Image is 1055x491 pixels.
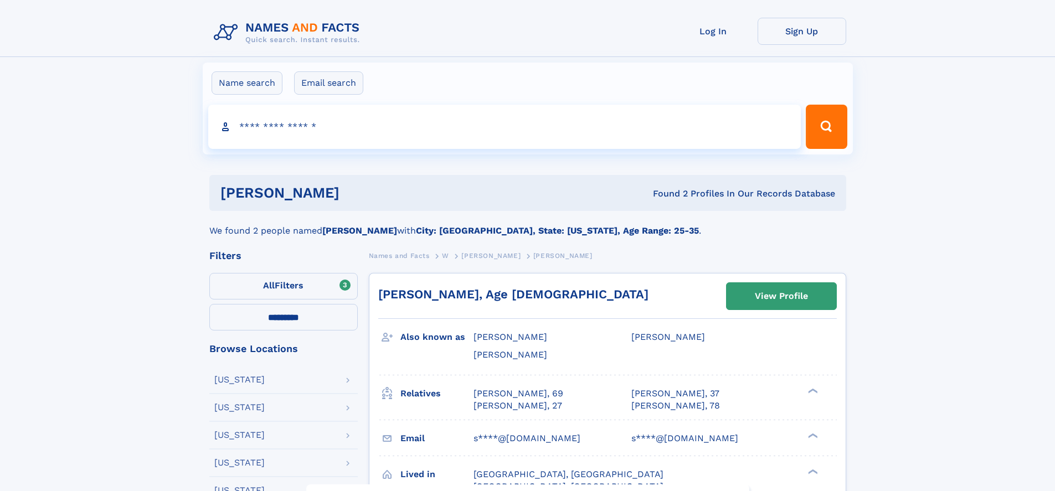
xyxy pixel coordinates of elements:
span: [PERSON_NAME] [533,252,593,260]
label: Filters [209,273,358,299]
span: [GEOGRAPHIC_DATA], [GEOGRAPHIC_DATA] [474,469,663,479]
input: search input [208,105,801,149]
a: W [442,249,449,262]
div: We found 2 people named with . [209,211,846,237]
div: [US_STATE] [214,431,265,440]
h3: Lived in [400,465,474,484]
a: Sign Up [758,18,846,45]
div: ❯ [805,468,819,475]
div: Found 2 Profiles In Our Records Database [496,188,835,200]
a: [PERSON_NAME], 78 [631,400,720,412]
span: [PERSON_NAME] [631,332,705,342]
label: Name search [212,71,282,95]
div: Browse Locations [209,344,358,354]
a: [PERSON_NAME], 69 [474,387,563,400]
img: Logo Names and Facts [209,18,369,48]
div: ❯ [805,432,819,439]
a: [PERSON_NAME], 27 [474,400,562,412]
div: [US_STATE] [214,403,265,412]
h3: Relatives [400,384,474,403]
a: View Profile [727,283,836,309]
button: Search Button [806,105,847,149]
span: [PERSON_NAME] [474,332,547,342]
h3: Also known as [400,328,474,347]
div: [US_STATE] [214,458,265,467]
span: [PERSON_NAME] [474,349,547,360]
a: [PERSON_NAME] [461,249,521,262]
div: View Profile [755,283,808,309]
div: Filters [209,251,358,261]
span: All [263,280,275,291]
div: [US_STATE] [214,375,265,384]
b: City: [GEOGRAPHIC_DATA], State: [US_STATE], Age Range: 25-35 [416,225,699,236]
a: Names and Facts [369,249,430,262]
span: W [442,252,449,260]
label: Email search [294,71,363,95]
div: ❯ [805,387,819,394]
a: Log In [669,18,758,45]
b: [PERSON_NAME] [322,225,397,236]
a: [PERSON_NAME], Age [DEMOGRAPHIC_DATA] [378,287,649,301]
h1: [PERSON_NAME] [220,186,496,200]
h3: Email [400,429,474,448]
a: [PERSON_NAME], 37 [631,387,719,400]
span: [PERSON_NAME] [461,252,521,260]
